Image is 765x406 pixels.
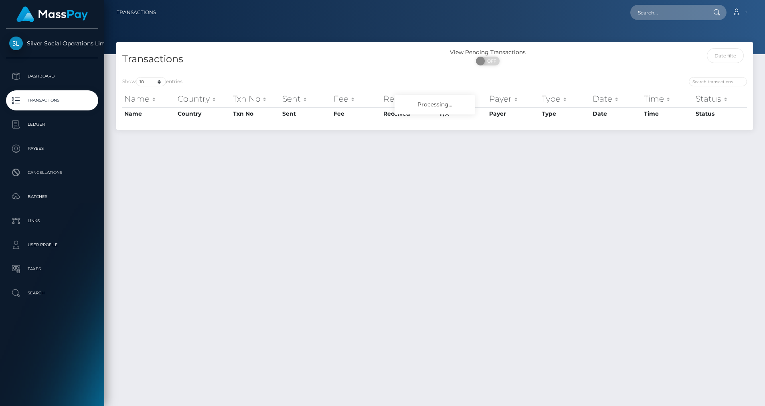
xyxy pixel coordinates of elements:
a: User Profile [6,235,98,255]
select: Showentries [136,77,166,86]
th: Status [694,91,747,107]
div: View Pending Transactions [435,48,541,57]
th: Sent [280,107,331,120]
a: Transactions [117,4,156,21]
p: Dashboard [9,70,95,82]
a: Ledger [6,114,98,135]
th: Country [176,107,231,120]
img: MassPay Logo [16,6,88,22]
label: Show entries [122,77,182,86]
a: Links [6,211,98,231]
th: Received [381,91,438,107]
p: Payees [9,143,95,155]
input: Search... [630,5,706,20]
th: Received [381,107,438,120]
a: Batches [6,187,98,207]
th: F/X [438,91,487,107]
th: Type [540,91,591,107]
a: Transactions [6,90,98,110]
h4: Transactions [122,52,429,66]
p: Links [9,215,95,227]
th: Status [694,107,747,120]
p: Ledger [9,118,95,131]
a: Search [6,283,98,303]
th: Name [122,107,176,120]
input: Search transactions [689,77,747,86]
th: Fee [332,107,381,120]
th: Txn No [231,107,281,120]
th: Time [642,91,694,107]
a: Payees [6,139,98,159]
a: Taxes [6,259,98,279]
th: Fee [332,91,381,107]
th: Date [591,107,642,120]
a: Cancellations [6,163,98,183]
th: Time [642,107,694,120]
p: Cancellations [9,167,95,179]
th: Name [122,91,176,107]
p: User Profile [9,239,95,251]
span: OFF [480,57,500,65]
th: Payer [487,107,539,120]
p: Search [9,287,95,299]
div: Processing... [395,95,475,114]
th: Payer [487,91,539,107]
a: Dashboard [6,66,98,86]
th: Txn No [231,91,281,107]
th: Sent [280,91,331,107]
p: Taxes [9,263,95,275]
th: Type [540,107,591,120]
span: Silver Social Operations Limited [6,40,98,47]
p: Transactions [9,94,95,106]
th: Date [591,91,642,107]
p: Batches [9,191,95,203]
img: Silver Social Operations Limited [9,37,23,50]
input: Date filter [707,48,744,63]
th: Country [176,91,231,107]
